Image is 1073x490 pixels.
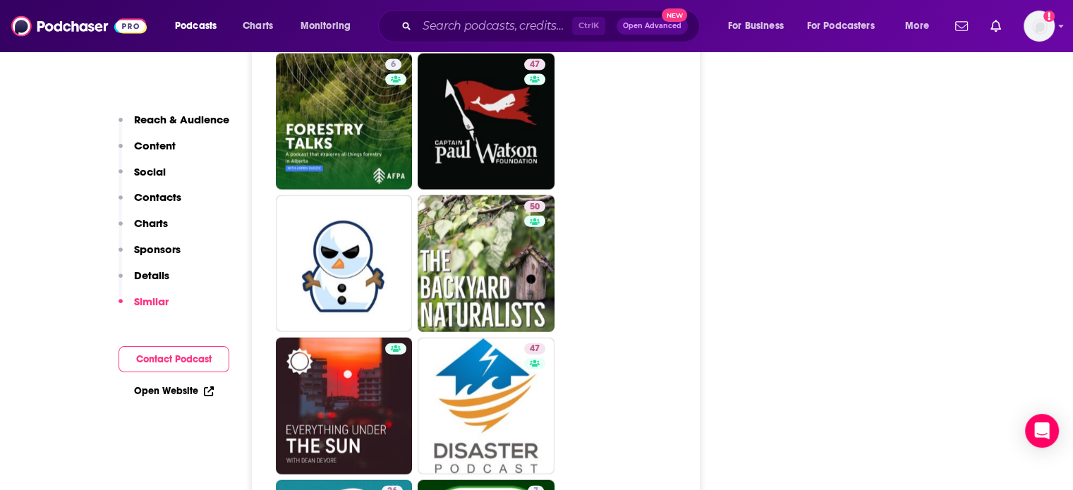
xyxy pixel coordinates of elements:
[1024,11,1055,42] span: Logged in as kristenfisher_dk
[1024,11,1055,42] img: User Profile
[119,243,181,269] button: Sponsors
[391,58,396,72] span: 6
[530,200,540,214] span: 50
[418,54,554,190] a: 47
[524,59,545,71] a: 47
[1024,11,1055,42] button: Show profile menu
[134,139,176,152] p: Content
[134,243,181,256] p: Sponsors
[134,165,166,178] p: Social
[119,165,166,191] button: Social
[276,54,413,190] a: 6
[1043,11,1055,22] svg: Add a profile image
[418,195,554,332] a: 50
[392,10,713,42] div: Search podcasts, credits, & more...
[134,216,168,230] p: Charts
[165,15,235,37] button: open menu
[417,15,572,37] input: Search podcasts, credits, & more...
[11,13,147,39] img: Podchaser - Follow, Share and Rate Podcasts
[119,113,229,139] button: Reach & Audience
[119,269,169,295] button: Details
[119,346,229,372] button: Contact Podcast
[798,15,895,37] button: open menu
[134,190,181,204] p: Contacts
[418,338,554,474] a: 47
[985,14,1007,38] a: Show notifications dropdown
[134,385,214,397] a: Open Website
[617,18,688,35] button: Open AdvancedNew
[530,342,540,356] span: 47
[119,190,181,216] button: Contacts
[301,16,351,36] span: Monitoring
[950,14,974,38] a: Show notifications dropdown
[175,16,217,36] span: Podcasts
[134,295,169,308] p: Similar
[134,269,169,282] p: Details
[895,15,947,37] button: open menu
[291,15,369,37] button: open menu
[718,15,801,37] button: open menu
[572,17,605,35] span: Ctrl K
[134,113,229,126] p: Reach & Audience
[530,58,540,72] span: 47
[119,295,169,321] button: Similar
[243,16,273,36] span: Charts
[728,16,784,36] span: For Business
[807,16,875,36] span: For Podcasters
[234,15,281,37] a: Charts
[524,201,545,212] a: 50
[662,8,687,22] span: New
[623,23,681,30] span: Open Advanced
[905,16,929,36] span: More
[385,59,401,71] a: 6
[1025,414,1059,448] div: Open Intercom Messenger
[119,216,168,243] button: Charts
[119,139,176,165] button: Content
[524,343,545,355] a: 47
